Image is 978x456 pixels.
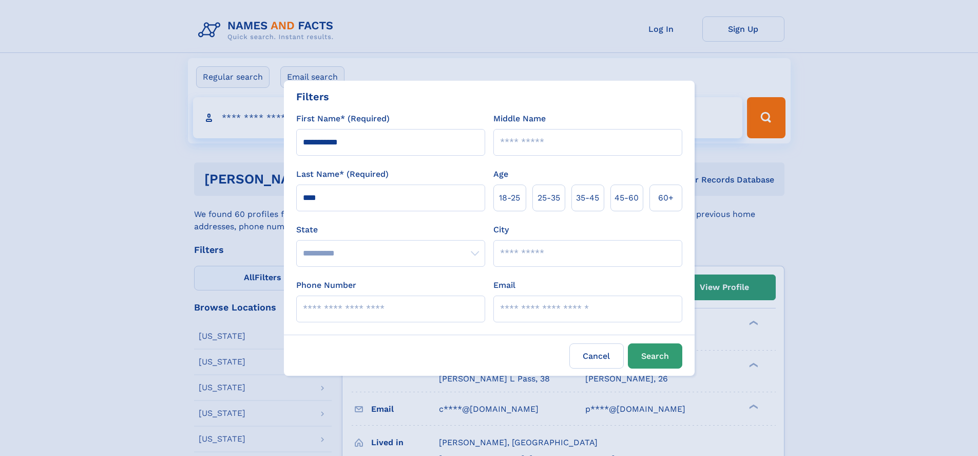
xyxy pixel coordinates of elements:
[493,113,546,125] label: Middle Name
[628,343,682,369] button: Search
[296,168,389,180] label: Last Name* (Required)
[296,89,329,104] div: Filters
[296,279,356,291] label: Phone Number
[493,168,508,180] label: Age
[569,343,624,369] label: Cancel
[296,224,485,236] label: State
[493,224,509,236] label: City
[538,192,560,204] span: 25‑35
[576,192,599,204] span: 35‑45
[296,113,390,125] label: First Name* (Required)
[499,192,520,204] span: 18‑25
[658,192,674,204] span: 60+
[493,279,515,291] label: Email
[615,192,639,204] span: 45‑60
